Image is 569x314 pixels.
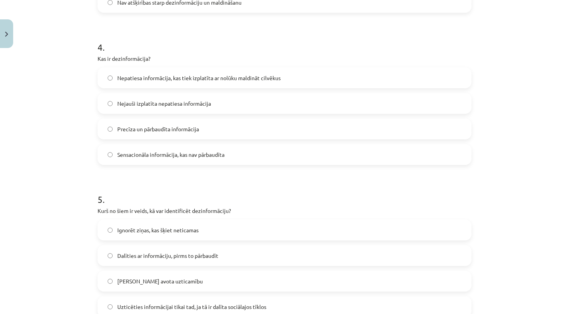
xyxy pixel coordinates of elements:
[117,125,199,133] span: Precīza un pārbaudīta informācija
[108,75,113,81] input: Nepatiesa informācija, kas tiek izplatīta ar nolūku maldināt cilvēkus
[5,32,8,37] img: icon-close-lesson-0947bae3869378f0d4975bcd49f059093ad1ed9edebbc8119c70593378902aed.svg
[98,55,471,63] p: Kas ir dezinformācija?
[108,152,113,157] input: Sensacionāla informācija, kas nav pārbaudīta
[117,151,225,159] span: Sensacionāla informācija, kas nav pārbaudīta
[108,127,113,132] input: Precīza un pārbaudīta informācija
[108,253,113,258] input: Dalīties ar informāciju, pirms to pārbaudīt
[108,101,113,106] input: Nejauši izplatīta nepatiesa informācija
[98,28,471,52] h1: 4 .
[117,100,211,108] span: Nejauši izplatīta nepatiesa informācija
[98,207,471,215] p: Kurš no šiem ir veids, kā var identificēt dezinformāciju?
[108,228,113,233] input: Ignorēt ziņas, kas šķiet neticamas
[117,74,281,82] span: Nepatiesa informācija, kas tiek izplatīta ar nolūku maldināt cilvēkus
[117,252,218,260] span: Dalīties ar informāciju, pirms to pārbaudīt
[98,180,471,204] h1: 5 .
[117,303,266,311] span: Uzticēties informācijai tikai tad, ja tā ir dalīta sociālajos tīklos
[117,277,203,285] span: [PERSON_NAME] avota uzticamību
[117,226,199,234] span: Ignorēt ziņas, kas šķiet neticamas
[108,279,113,284] input: [PERSON_NAME] avota uzticamību
[108,304,113,309] input: Uzticēties informācijai tikai tad, ja tā ir dalīta sociālajos tīklos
